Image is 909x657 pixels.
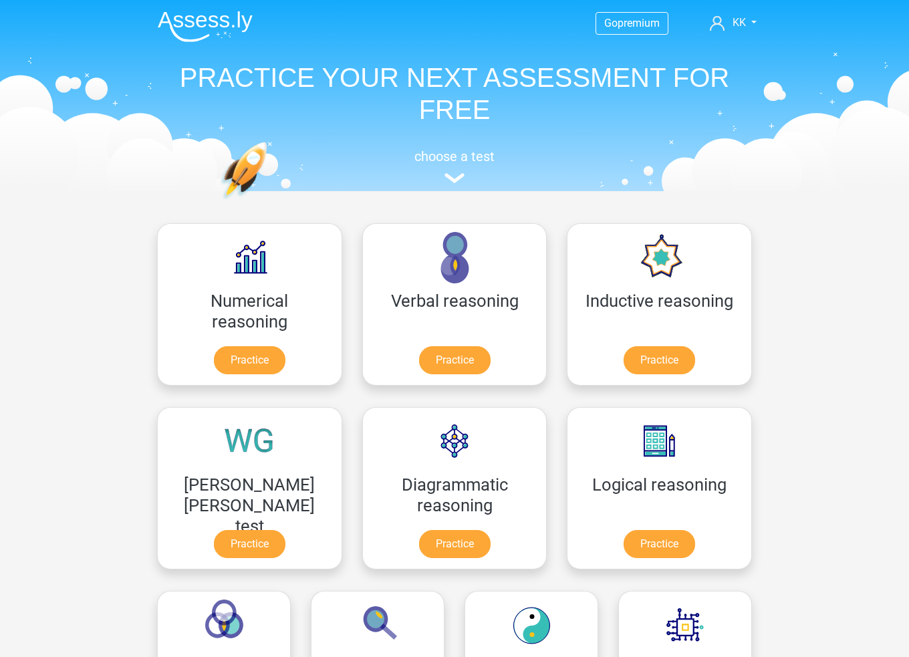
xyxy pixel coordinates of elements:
a: Gopremium [596,14,668,32]
span: KK [733,16,746,29]
span: premium [618,17,660,29]
a: Practice [624,530,695,558]
h5: choose a test [147,148,762,164]
a: Practice [624,346,695,374]
a: KK [704,15,762,31]
h1: PRACTICE YOUR NEXT ASSESSMENT FOR FREE [147,61,762,126]
a: Practice [419,346,491,374]
a: choose a test [147,148,762,184]
img: Assessly [158,11,253,42]
a: Practice [214,530,285,558]
span: Go [604,17,618,29]
img: assessment [444,173,465,183]
a: Practice [419,530,491,558]
img: practice [221,142,319,263]
a: Practice [214,346,285,374]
